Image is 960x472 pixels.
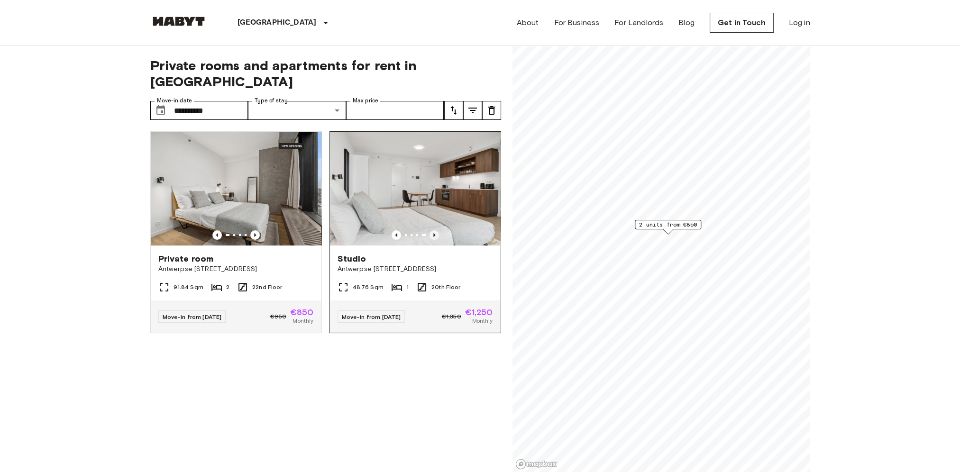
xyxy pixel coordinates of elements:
p: [GEOGRAPHIC_DATA] [238,17,317,28]
span: €850 [290,308,314,317]
button: tune [482,101,501,120]
span: 2 units from €850 [639,220,697,229]
span: 91.84 Sqm [174,283,203,291]
img: Habyt [150,17,207,26]
span: Private rooms and apartments for rent in [GEOGRAPHIC_DATA] [150,57,501,90]
span: Private room [158,253,214,264]
span: Antwerpse [STREET_ADDRESS] [158,264,314,274]
label: Type of stay [255,97,288,105]
span: Monthly [293,317,313,325]
span: Antwerpse [STREET_ADDRESS] [338,264,493,274]
img: Marketing picture of unit BE-23-003-090-001 [151,132,321,245]
label: Move-in date [157,97,192,105]
a: Blog [678,17,695,28]
button: tune [463,101,482,120]
a: Get in Touch [710,13,774,33]
span: €950 [270,312,286,321]
button: Previous image [250,230,260,240]
label: Max price [353,97,378,105]
span: Move-in from [DATE] [342,313,401,320]
a: For Business [554,17,599,28]
button: Previous image [212,230,222,240]
span: 22nd Floor [252,283,283,291]
img: Marketing picture of unit BE-23-003-084-001 [330,132,501,245]
span: €1,350 [442,312,461,321]
button: Choose date, selected date is 28 Sep 2025 [151,101,170,120]
span: 48.76 Sqm [353,283,384,291]
button: Previous image [392,230,401,240]
a: Mapbox logo [515,459,557,470]
a: For Landlords [614,17,663,28]
a: Marketing picture of unit BE-23-003-090-001Previous imagePrevious imagePrivate roomAntwerpse [STR... [150,131,322,333]
a: Log in [789,17,810,28]
span: Move-in from [DATE] [163,313,222,320]
span: Studio [338,253,366,264]
span: 2 [226,283,229,291]
span: €1,250 [465,308,493,317]
span: 20th Floor [431,283,461,291]
button: tune [444,101,463,120]
button: Previous image [430,230,439,240]
div: Map marker [635,220,701,235]
a: Previous imagePrevious imageStudioAntwerpse [STREET_ADDRESS]48.76 Sqm120th FloorMove-in from [DAT... [329,131,501,333]
a: About [517,17,539,28]
span: 1 [406,283,409,291]
span: Monthly [472,317,493,325]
